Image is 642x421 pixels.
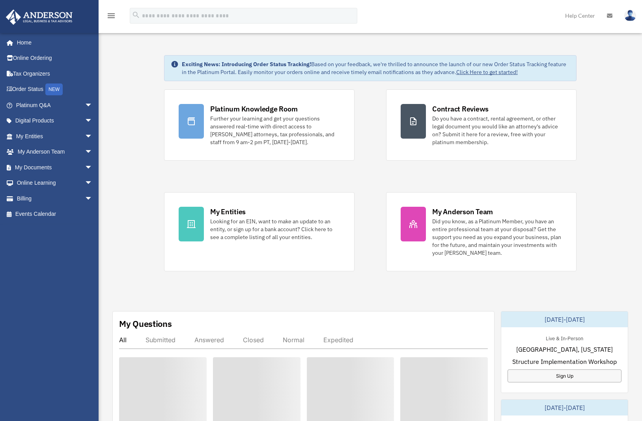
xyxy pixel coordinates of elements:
[119,318,172,330] div: My Questions
[106,14,116,20] a: menu
[432,207,493,217] div: My Anderson Team
[6,35,101,50] a: Home
[6,113,105,129] a: Digital Productsarrow_drop_down
[323,336,353,344] div: Expedited
[106,11,116,20] i: menu
[210,104,298,114] div: Platinum Knowledge Room
[6,159,105,175] a: My Documentsarrow_drop_down
[85,191,101,207] span: arrow_drop_down
[432,104,489,114] div: Contract Reviews
[432,115,562,146] div: Do you have a contract, rental agreement, or other legal document you would like an attorney's ad...
[456,69,518,76] a: Click Here to get started!
[210,217,340,241] div: Looking for an EIN, want to make an update to an entity, or sign up for a bank account? Click her...
[119,336,127,344] div: All
[6,66,105,82] a: Tax Organizers
[432,217,562,257] div: Did you know, as a Platinum Member, you have an entire professional team at your disposal? Get th...
[501,312,628,327] div: [DATE]-[DATE]
[6,206,105,222] a: Events Calendar
[6,144,105,160] a: My Anderson Teamarrow_drop_down
[539,334,590,342] div: Live & In-Person
[508,369,621,382] a: Sign Up
[146,336,175,344] div: Submitted
[283,336,304,344] div: Normal
[6,50,105,66] a: Online Ordering
[6,97,105,113] a: Platinum Q&Aarrow_drop_down
[210,115,340,146] div: Further your learning and get your questions answered real-time with direct access to [PERSON_NAM...
[85,113,101,129] span: arrow_drop_down
[386,89,577,161] a: Contract Reviews Do you have a contract, rental agreement, or other legal document you would like...
[194,336,224,344] div: Answered
[6,175,105,191] a: Online Learningarrow_drop_down
[624,10,636,21] img: User Pic
[4,9,75,25] img: Anderson Advisors Platinum Portal
[6,191,105,206] a: Billingarrow_drop_down
[210,207,246,217] div: My Entities
[164,192,355,271] a: My Entities Looking for an EIN, want to make an update to an entity, or sign up for a bank accoun...
[516,345,613,354] span: [GEOGRAPHIC_DATA], [US_STATE]
[182,61,311,68] strong: Exciting News: Introducing Order Status Tracking!
[386,192,577,271] a: My Anderson Team Did you know, as a Platinum Member, you have an entire professional team at your...
[182,60,570,76] div: Based on your feedback, we're thrilled to announce the launch of our new Order Status Tracking fe...
[85,144,101,160] span: arrow_drop_down
[85,175,101,191] span: arrow_drop_down
[164,89,355,161] a: Platinum Knowledge Room Further your learning and get your questions answered real-time with dire...
[132,11,140,19] i: search
[243,336,264,344] div: Closed
[45,83,63,95] div: NEW
[6,82,105,98] a: Order StatusNEW
[512,357,617,366] span: Structure Implementation Workshop
[501,400,628,415] div: [DATE]-[DATE]
[85,159,101,176] span: arrow_drop_down
[85,128,101,145] span: arrow_drop_down
[6,128,105,144] a: My Entitiesarrow_drop_down
[85,97,101,113] span: arrow_drop_down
